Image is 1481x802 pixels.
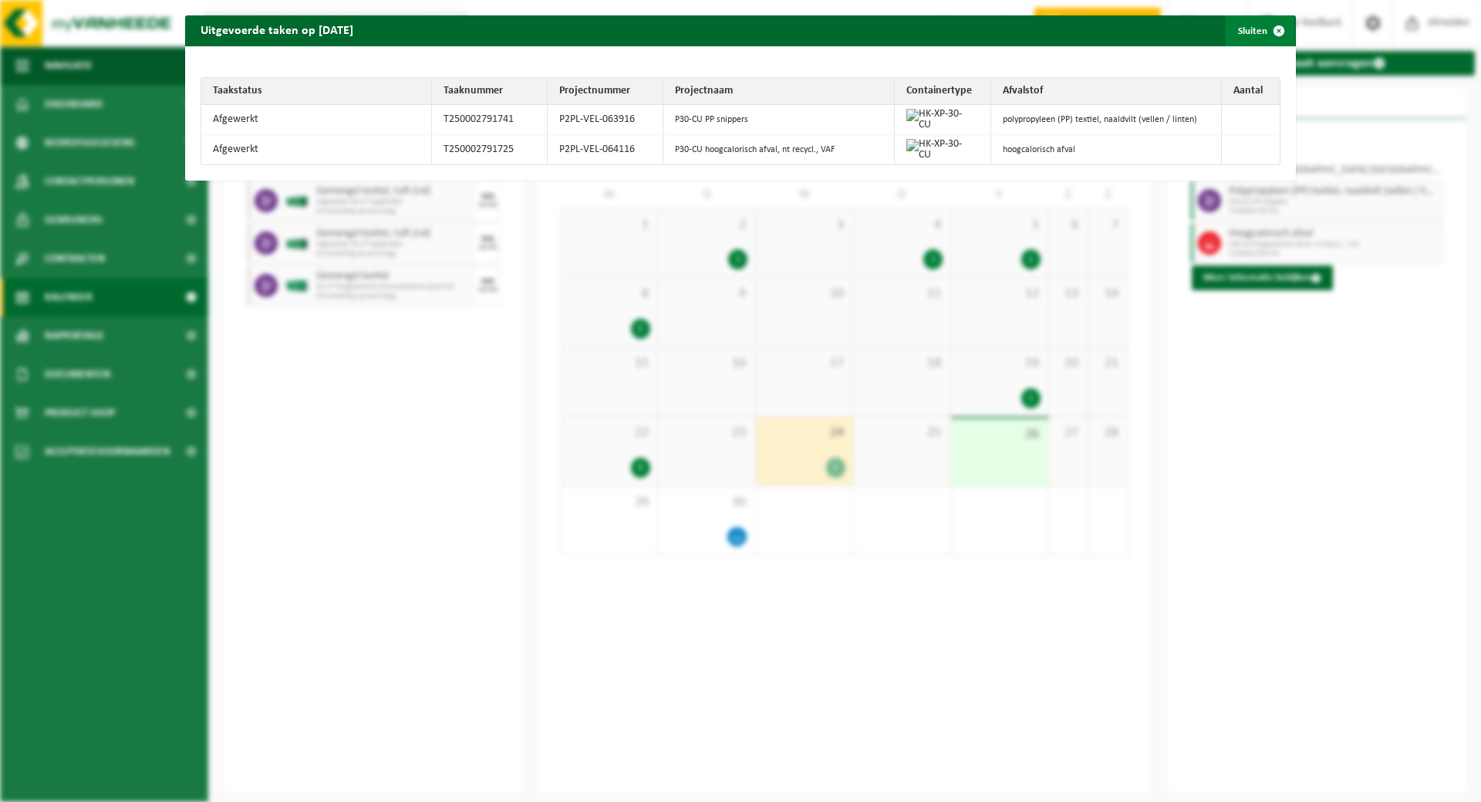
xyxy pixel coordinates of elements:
[548,78,663,105] th: Projectnummer
[432,105,548,135] td: T250002791741
[991,78,1222,105] th: Afvalstof
[663,78,894,105] th: Projectnaam
[663,105,894,135] td: P30-CU PP snippers
[201,78,432,105] th: Taakstatus
[201,105,432,135] td: Afgewerkt
[991,105,1222,135] td: polypropyleen (PP) textiel, naaldvilt (vellen / linten)
[185,15,369,45] h2: Uitgevoerde taken op [DATE]
[548,135,663,164] td: P2PL-VEL-064116
[991,135,1222,164] td: hoogcalorisch afval
[1222,78,1280,105] th: Aantal
[1226,15,1294,46] button: Sluiten
[548,105,663,135] td: P2PL-VEL-063916
[895,78,991,105] th: Containertype
[906,139,971,161] img: HK-XP-30-CU
[432,78,548,105] th: Taaknummer
[663,135,894,164] td: P30-CU hoogcalorisch afval, nt recycl., VAF
[906,109,971,130] img: HK-XP-30-CU
[432,135,548,164] td: T250002791725
[201,135,432,164] td: Afgewerkt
